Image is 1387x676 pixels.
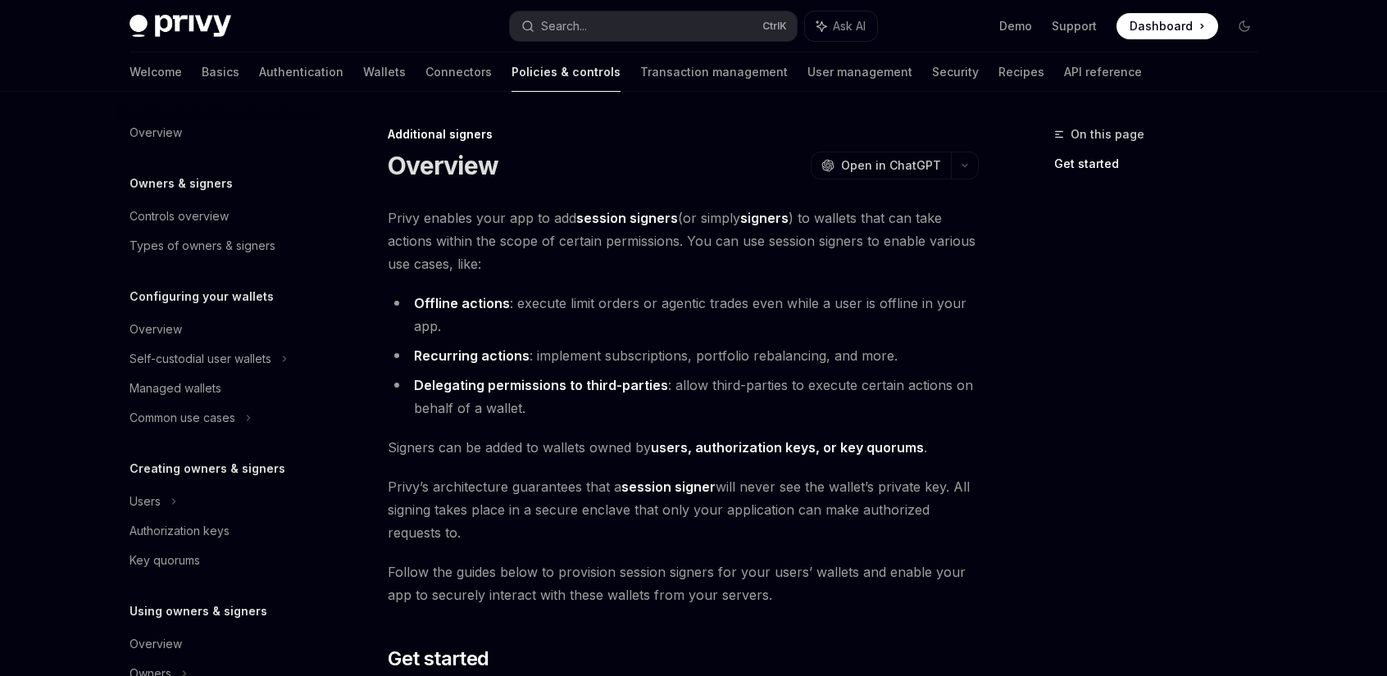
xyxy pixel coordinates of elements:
a: Managed wallets [116,374,326,403]
li: : implement subscriptions, portfolio rebalancing, and more. [388,344,979,367]
a: Get started [1054,151,1271,177]
span: On this page [1071,125,1144,144]
div: Additional signers [388,126,979,143]
span: Dashboard [1130,18,1193,34]
img: dark logo [130,15,231,38]
div: Controls overview [130,206,229,226]
div: Common use cases [130,408,235,428]
a: Support [1052,18,1097,34]
a: Types of owners & signers [116,231,326,261]
h1: Overview [388,151,498,180]
a: Key quorums [116,546,326,575]
strong: Offline actions [414,295,510,311]
h5: Owners & signers [130,174,233,193]
a: Connectors [425,52,492,92]
button: Open in ChatGPT [811,152,951,179]
span: Follow the guides below to provision session signers for your users’ wallets and enable your app ... [388,560,979,606]
h5: Using owners & signers [130,601,267,621]
div: Search... [541,16,587,36]
div: Key quorums [130,551,200,570]
strong: session signers [576,210,678,226]
button: Ask AI [805,11,877,41]
a: Welcome [130,52,182,92]
a: Authorization keys [116,516,326,546]
div: Overview [130,634,182,654]
div: Managed wallets [130,379,221,398]
span: Ctrl K [762,20,787,33]
a: Transaction management [640,52,788,92]
div: Users [130,492,161,511]
span: Privy enables your app to add (or simply ) to wallets that can take actions within the scope of c... [388,206,979,275]
a: Wallets [363,52,406,92]
strong: Recurring actions [414,347,530,364]
a: Security [932,52,979,92]
div: Overview [130,123,182,143]
div: Types of owners & signers [130,236,275,256]
a: Overview [116,315,326,344]
a: User management [807,52,912,92]
div: Self-custodial user wallets [130,349,271,369]
h5: Configuring your wallets [130,287,274,306]
div: Authorization keys [130,521,230,541]
span: Open in ChatGPT [841,157,941,174]
a: Overview [116,629,326,659]
a: Controls overview [116,202,326,231]
strong: signers [740,210,789,226]
span: Get started [388,646,489,672]
a: users, authorization keys, or key quorums [651,439,924,456]
a: Authentication [259,52,343,92]
span: Ask AI [833,18,866,34]
h5: Creating owners & signers [130,459,285,479]
button: Search...CtrlK [510,11,797,41]
a: Dashboard [1116,13,1218,39]
a: Basics [202,52,239,92]
a: Recipes [998,52,1044,92]
strong: session signer [621,479,716,495]
span: Privy’s architecture guarantees that a will never see the wallet’s private key. All signing takes... [388,475,979,544]
a: Demo [999,18,1032,34]
li: : allow third-parties to execute certain actions on behalf of a wallet. [388,374,979,420]
button: Toggle dark mode [1231,13,1257,39]
a: Policies & controls [512,52,621,92]
strong: Delegating permissions to third-parties [414,377,668,393]
a: Overview [116,118,326,147]
a: API reference [1064,52,1142,92]
div: Overview [130,320,182,339]
span: Signers can be added to wallets owned by . [388,436,979,459]
li: : execute limit orders or agentic trades even while a user is offline in your app. [388,292,979,338]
